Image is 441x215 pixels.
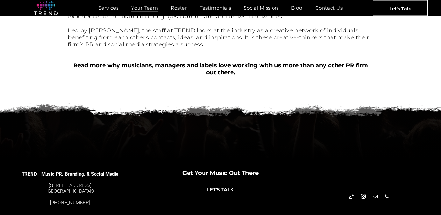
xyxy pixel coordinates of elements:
b: why musicians, managers and labels love working with us more than any other PR firm out there. [107,62,368,76]
a: [PHONE_NUMBER] [50,200,90,205]
span: Let's Talk [389,0,411,16]
img: logo [34,1,58,15]
a: LET'S TALK [186,181,255,198]
a: Services [92,3,125,12]
div: 9 [22,183,119,194]
a: Testimonials [193,3,237,12]
span: Get Your Music Out There [182,170,259,177]
a: Read more [73,62,106,69]
a: phone [383,193,390,202]
a: Your Team [125,3,164,12]
font: Led by [PERSON_NAME], the staff at TREND looks at the industry as a creative network of individua... [68,27,369,48]
a: [STREET_ADDRESS][GEOGRAPHIC_DATA] [46,183,92,194]
a: Roster [164,3,193,12]
font: [STREET_ADDRESS] [GEOGRAPHIC_DATA] [46,183,92,194]
a: instagram [360,193,367,202]
a: Blog [285,3,309,12]
a: Contact Us [309,3,349,12]
a: email [372,193,379,202]
span: TREND - Music PR, Branding, & Social Media [22,171,118,177]
iframe: Chat Widget [409,185,441,215]
a: Social Mission [237,3,284,12]
a: Tiktok [348,193,355,202]
span: LET'S TALK [207,181,234,198]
